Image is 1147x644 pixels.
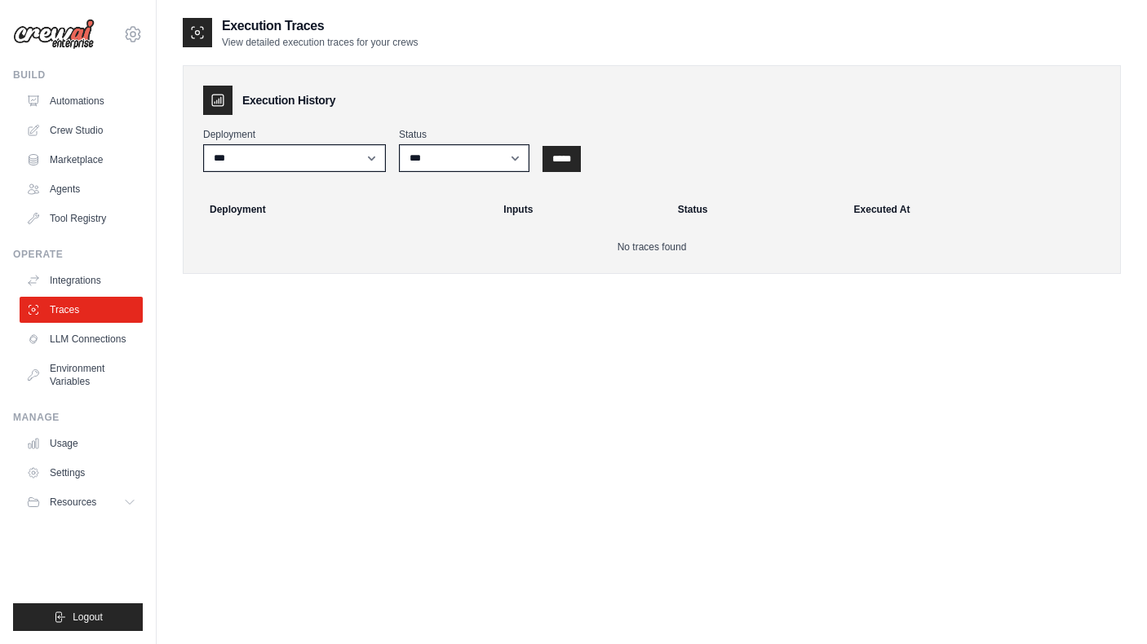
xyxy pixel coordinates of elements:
[494,192,667,227] th: Inputs
[20,460,143,486] a: Settings
[13,603,143,631] button: Logout
[20,489,143,515] button: Resources
[13,19,95,50] img: Logo
[222,16,418,36] h2: Execution Traces
[20,297,143,323] a: Traces
[13,411,143,424] div: Manage
[20,267,143,293] a: Integrations
[20,147,143,173] a: Marketplace
[242,92,335,108] h3: Execution History
[399,128,529,141] label: Status
[844,192,1114,227] th: Executed At
[73,611,103,624] span: Logout
[20,430,143,457] a: Usage
[222,36,418,49] p: View detailed execution traces for your crews
[20,355,143,395] a: Environment Variables
[20,176,143,202] a: Agents
[668,192,844,227] th: Status
[20,205,143,232] a: Tool Registry
[20,117,143,143] a: Crew Studio
[190,192,494,227] th: Deployment
[20,326,143,352] a: LLM Connections
[50,496,96,509] span: Resources
[203,128,386,141] label: Deployment
[20,88,143,114] a: Automations
[13,248,143,261] div: Operate
[13,68,143,82] div: Build
[203,240,1100,254] p: No traces found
